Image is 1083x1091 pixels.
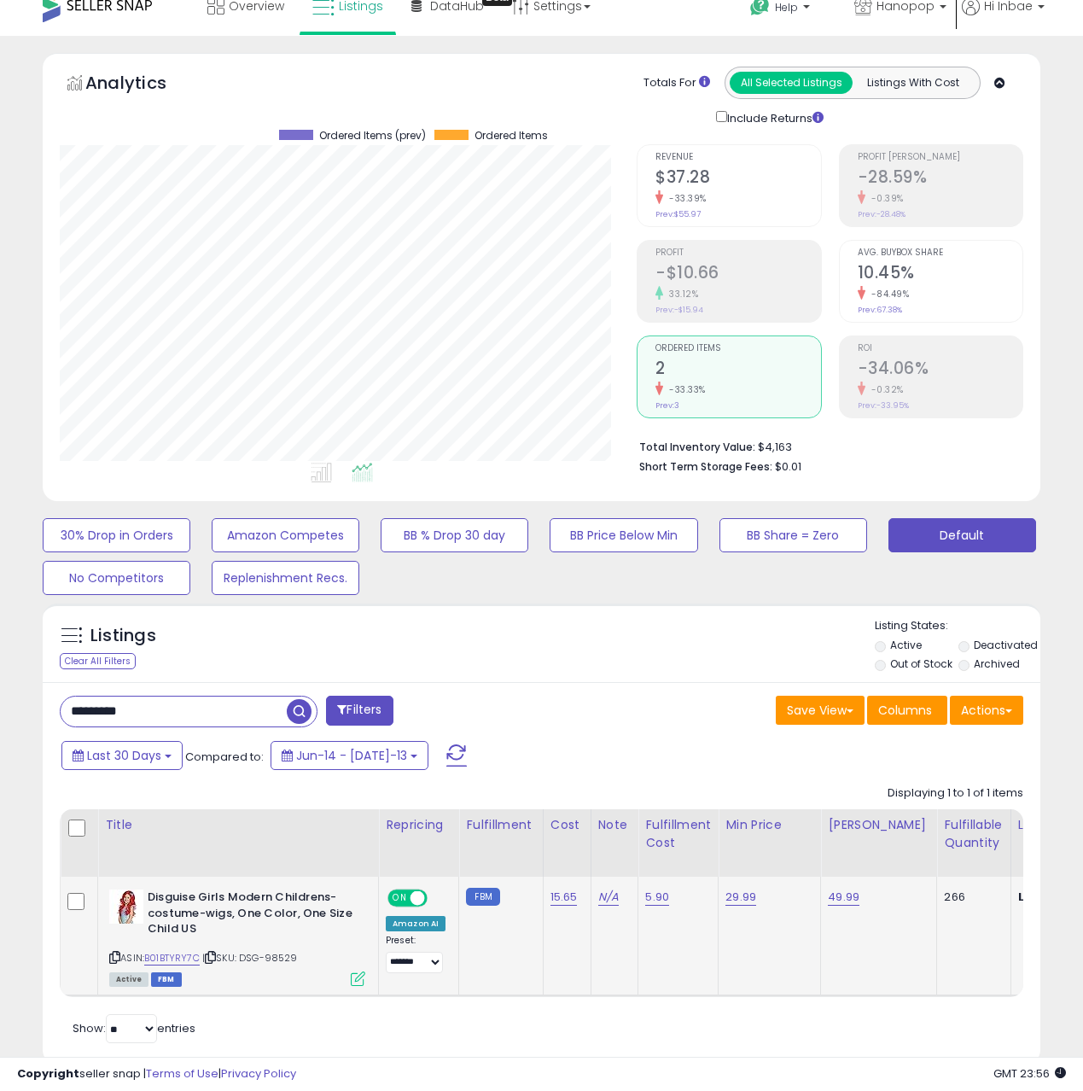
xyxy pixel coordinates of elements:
a: 15.65 [550,889,578,906]
small: Prev: 67.38% [858,305,902,315]
button: Default [888,518,1036,552]
span: Columns [878,702,932,719]
label: Archived [974,656,1020,671]
span: Show: entries [73,1020,195,1036]
li: $4,163 [639,435,1010,456]
a: Terms of Use [146,1065,218,1082]
button: BB % Drop 30 day [381,518,528,552]
h2: -28.59% [858,167,1022,190]
button: Columns [867,696,947,725]
span: All listings currently available for purchase on Amazon [109,972,148,987]
small: Prev: -28.48% [858,209,905,219]
div: Repricing [386,816,451,834]
h5: Listings [90,624,156,648]
span: Ordered Items [655,344,820,353]
a: 49.99 [828,889,859,906]
div: Note [598,816,632,834]
a: B01BTYRY7C [144,951,200,966]
small: FBM [466,888,499,906]
div: Clear All Filters [60,653,136,669]
span: ROI [858,344,1022,353]
button: BB Share = Zero [719,518,867,552]
span: Profit [655,248,820,258]
span: ON [389,891,410,906]
h2: 10.45% [858,263,1022,286]
span: Revenue [655,153,820,162]
span: Compared to: [185,749,264,765]
div: Cost [550,816,584,834]
div: Title [105,816,371,834]
p: Listing States: [875,618,1040,634]
a: Privacy Policy [221,1065,296,1082]
button: 30% Drop in Orders [43,518,190,552]
span: Avg. Buybox Share [858,248,1022,258]
div: Totals For [643,75,710,91]
a: 5.90 [645,889,669,906]
strong: Copyright [17,1065,79,1082]
button: Last 30 Days [61,741,183,770]
span: 2025-08-13 23:56 GMT [993,1065,1066,1082]
div: Preset: [386,935,445,973]
span: FBM [151,972,182,987]
small: -33.39% [663,192,707,205]
small: Prev: $55.97 [655,209,701,219]
button: Actions [950,696,1023,725]
h2: -$10.66 [655,263,820,286]
div: Fulfillment [466,816,535,834]
small: -33.33% [663,383,706,396]
small: Prev: -33.95% [858,400,909,411]
small: -0.32% [865,383,904,396]
span: OFF [425,891,452,906]
small: -0.39% [865,192,904,205]
button: Listings With Cost [852,72,975,94]
div: seller snap | | [17,1066,296,1082]
div: Include Returns [703,108,844,127]
small: 33.12% [663,288,698,300]
button: Replenishment Recs. [212,561,359,595]
span: $0.01 [775,458,801,475]
span: Profit [PERSON_NAME] [858,153,1022,162]
a: N/A [598,889,619,906]
b: Short Term Storage Fees: [639,459,772,474]
img: 41PamjSyU-L._SL40_.jpg [109,890,143,924]
span: Ordered Items [475,130,548,142]
div: Fulfillment Cost [645,816,711,852]
small: Prev: 3 [655,400,679,411]
h2: $37.28 [655,167,820,190]
b: Total Inventory Value: [639,440,755,454]
span: Jun-14 - [DATE]-13 [296,747,407,764]
div: [PERSON_NAME] [828,816,929,834]
label: Active [890,638,922,652]
button: No Competitors [43,561,190,595]
div: 266 [944,890,997,905]
h2: 2 [655,359,820,382]
button: Jun-14 - [DATE]-13 [271,741,428,770]
b: Disguise Girls Modern Childrens-costume-wigs, One Color, One Size Child US [148,890,355,942]
div: Displaying 1 to 1 of 1 items [888,785,1023,802]
label: Out of Stock [890,656,952,671]
span: Ordered Items (prev) [319,130,426,142]
button: BB Price Below Min [550,518,697,552]
div: Amazon AI [386,916,445,931]
span: Last 30 Days [87,747,161,764]
h5: Analytics [85,71,200,99]
div: Fulfillable Quantity [944,816,1003,852]
span: | SKU: DSG-98529 [202,951,298,965]
small: Prev: -$15.94 [655,305,703,315]
button: Amazon Competes [212,518,359,552]
h2: -34.06% [858,359,1022,382]
div: ASIN: [109,890,365,984]
a: 29.99 [725,889,756,906]
button: All Selected Listings [730,72,853,94]
small: -84.49% [865,288,910,300]
button: Save View [776,696,865,725]
label: Deactivated [974,638,1038,652]
div: Min Price [725,816,813,834]
button: Filters [326,696,393,726]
